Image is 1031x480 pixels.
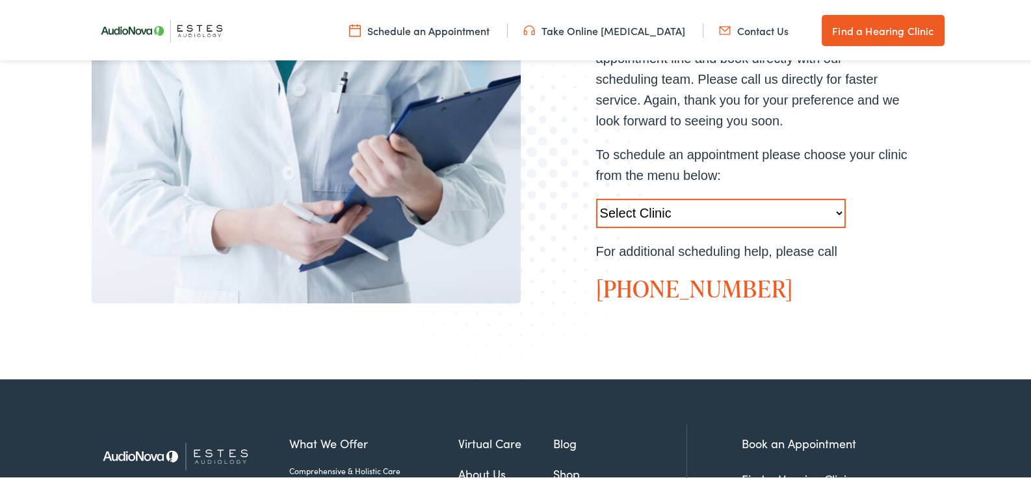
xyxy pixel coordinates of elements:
a: Book an Appointment [742,433,856,449]
img: utility icon [349,21,361,36]
a: [PHONE_NUMBER] [596,270,793,303]
a: Find a Hearing Clinic [822,13,944,44]
img: utility icon [523,21,535,36]
a: Comprehensive & Holistic Care [289,463,459,475]
a: Schedule an Appointment [349,21,489,36]
a: What We Offer [289,433,459,450]
a: Take Online [MEDICAL_DATA] [523,21,685,36]
img: utility icon [719,21,731,36]
a: Virtual Care [458,433,553,450]
a: Blog [553,433,686,450]
p: For additional scheduling help, please call [596,239,908,260]
img: Bottom portion of a graphic image with a halftone pattern, adding to the site's aesthetic appeal. [349,40,692,393]
a: Contact Us [719,21,789,36]
p: To schedule an appointment please choose your clinic from the menu below: [596,142,908,184]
